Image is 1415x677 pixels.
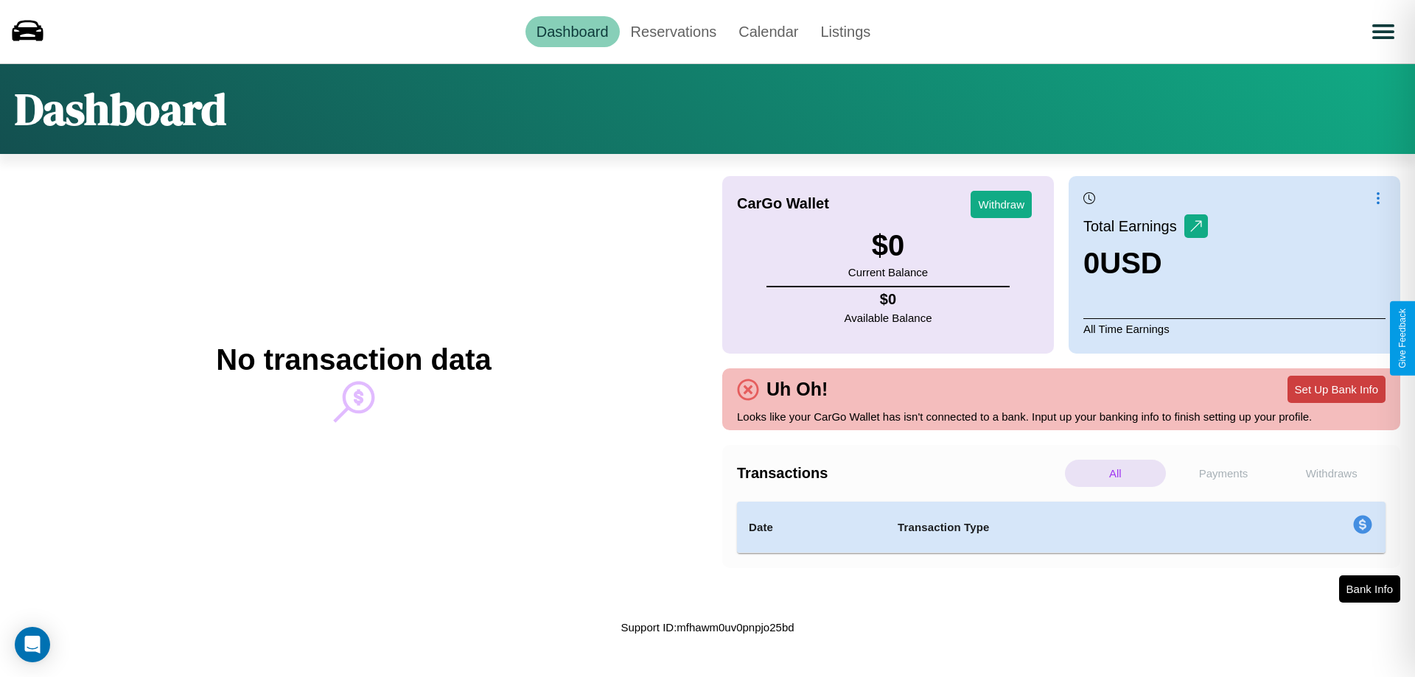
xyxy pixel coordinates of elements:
[737,465,1061,482] h4: Transactions
[525,16,620,47] a: Dashboard
[848,262,928,282] p: Current Balance
[971,191,1032,218] button: Withdraw
[737,502,1386,553] table: simple table
[1065,460,1166,487] p: All
[1083,213,1184,239] p: Total Earnings
[1173,460,1274,487] p: Payments
[1363,11,1404,52] button: Open menu
[737,195,829,212] h4: CarGo Wallet
[848,229,928,262] h3: $ 0
[15,627,50,662] div: Open Intercom Messenger
[1281,460,1382,487] p: Withdraws
[809,16,881,47] a: Listings
[759,379,835,400] h4: Uh Oh!
[621,617,794,637] p: Support ID: mfhawm0uv0pnpjo25bd
[749,519,874,536] h4: Date
[737,407,1386,427] p: Looks like your CarGo Wallet has isn't connected to a bank. Input up your banking info to finish ...
[620,16,728,47] a: Reservations
[1083,318,1386,339] p: All Time Earnings
[15,79,226,139] h1: Dashboard
[1397,309,1408,368] div: Give Feedback
[1288,376,1386,403] button: Set Up Bank Info
[216,343,491,376] h2: No transaction data
[1083,247,1208,280] h3: 0 USD
[1339,575,1400,603] button: Bank Info
[898,519,1232,536] h4: Transaction Type
[845,308,932,328] p: Available Balance
[727,16,809,47] a: Calendar
[845,291,932,308] h4: $ 0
